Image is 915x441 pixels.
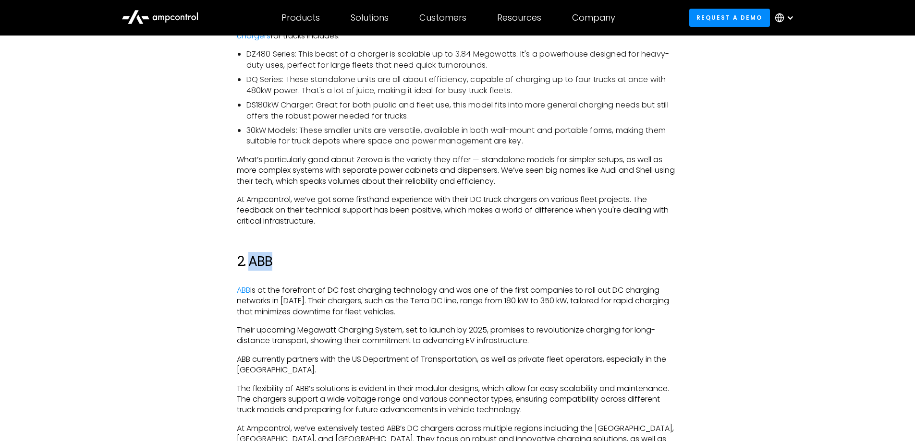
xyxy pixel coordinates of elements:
p: What’s particularly good about Zerova is the variety they offer — standalone models for simpler s... [237,155,679,187]
div: Customers [419,12,466,23]
li: 30kW Models: These smaller units are versatile, available in both wall-mount and portable forms, ... [246,125,679,147]
div: Products [281,12,320,23]
div: Company [572,12,615,23]
p: The flexibility of ABB’s solutions is evident in their modular designs, which allow for easy scal... [237,383,679,416]
p: ABB currently partners with the US Department of Transportation, as well as private fleet operato... [237,354,679,376]
div: Solutions [351,12,389,23]
div: Resources [497,12,541,23]
h2: 2. ABB [237,253,679,270]
p: is at the forefront of DC fast charging technology and was one of the first companies to roll out... [237,285,679,317]
a: ABB [237,285,250,296]
p: At Ampcontrol, we’ve got some firsthand experience with their DC truck chargers on various fleet ... [237,194,679,226]
li: DZ480 Series: This beast of a charger is scalable up to 3.84 Megawatts. It's a powerhouse designe... [246,49,679,71]
li: DS180kW Charger: Great for both public and fleet use, this model fits into more general charging ... [246,100,679,121]
a: Request a demo [689,9,770,26]
p: Their upcoming Megawatt Charging System, set to launch by 2025, promises to revolutionize chargin... [237,325,679,346]
li: DQ Series: These standalone units are all about efficiency, capable of charging up to four trucks... [246,74,679,96]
